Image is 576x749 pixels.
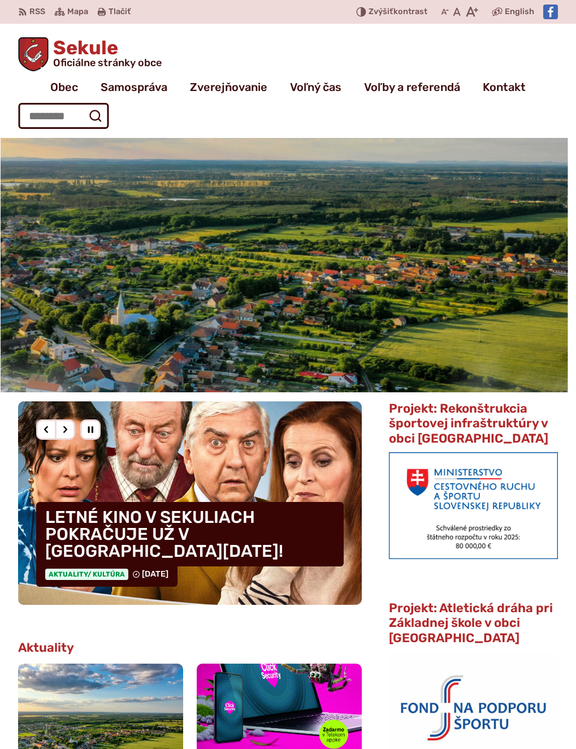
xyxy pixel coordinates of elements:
[190,71,267,103] a: Zverejňovanie
[55,419,75,440] div: Nasledujúci slajd
[18,401,362,605] div: 2 / 8
[53,58,162,68] span: Oficiálne stránky obce
[18,401,362,605] a: LETNÉ KINO V SEKULIACH POKRAČUJE UŽ V [GEOGRAPHIC_DATA][DATE]! Aktuality/ Kultúra [DATE]
[67,5,88,19] span: Mapa
[543,5,558,19] img: Prejsť na Facebook stránku
[36,419,57,440] div: Predošlý slajd
[369,7,427,17] span: kontrast
[364,71,460,103] a: Voľby a referendá
[142,569,168,579] span: [DATE]
[290,71,341,103] a: Voľný čas
[389,600,553,646] span: Projekt: Atletická dráha pri Základnej škole v obci [GEOGRAPHIC_DATA]
[29,5,45,19] span: RSS
[505,5,534,19] span: English
[45,569,128,580] span: Aktuality
[50,71,78,103] a: Obec
[389,401,548,446] span: Projekt: Rekonštrukcia športovej infraštruktúry v obci [GEOGRAPHIC_DATA]
[483,71,526,103] a: Kontakt
[503,5,536,19] a: English
[18,37,49,71] img: Prejsť na domovskú stránku
[389,452,558,559] img: min-cras.png
[369,7,393,16] span: Zvýšiť
[80,419,101,440] div: Pozastaviť pohyb slajdera
[88,570,125,578] span: / Kultúra
[101,71,167,103] a: Samospráva
[49,38,162,68] h1: Sekule
[18,37,162,71] a: Logo Sekule, prejsť na domovskú stránku.
[36,502,344,566] h4: LETNÉ KINO V SEKULIACH POKRAČUJE UŽ V [GEOGRAPHIC_DATA][DATE]!
[18,641,74,655] h3: Aktuality
[109,7,131,17] span: Tlačiť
